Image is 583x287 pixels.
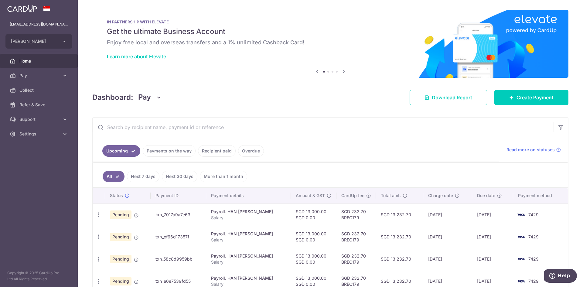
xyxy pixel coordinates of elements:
[528,212,539,217] span: 7429
[110,277,131,285] span: Pending
[432,94,472,101] span: Download Report
[472,203,513,226] td: [DATE]
[238,145,264,157] a: Overdue
[151,248,206,270] td: txn_58c8d9959bb
[151,188,206,203] th: Payment ID
[138,92,162,103] button: Pay
[110,233,131,241] span: Pending
[7,5,37,12] img: CardUp
[19,87,60,93] span: Collect
[423,203,472,226] td: [DATE]
[341,193,364,199] span: CardUp fee
[376,248,423,270] td: SGD 13,232.70
[110,210,131,219] span: Pending
[211,253,286,259] div: Payroll. HAN [PERSON_NAME]
[162,171,197,182] a: Next 30 days
[428,193,453,199] span: Charge date
[19,131,60,137] span: Settings
[19,58,60,64] span: Home
[200,171,247,182] a: More than 1 month
[336,248,376,270] td: SGD 232.70 BREC179
[472,226,513,248] td: [DATE]
[110,255,131,263] span: Pending
[211,237,286,243] p: Salary
[423,226,472,248] td: [DATE]
[528,278,539,284] span: 7429
[107,19,554,24] p: IN PARTNERSHIP WITH ELEVATE
[102,145,140,157] a: Upcoming
[423,248,472,270] td: [DATE]
[110,193,123,199] span: Status
[515,278,527,285] img: Bank Card
[517,94,554,101] span: Create Payment
[19,102,60,108] span: Refer & Save
[143,145,196,157] a: Payments on the way
[107,39,554,46] h6: Enjoy free local and overseas transfers and a 1% unlimited Cashback Card!
[336,203,376,226] td: SGD 232.70 BREC179
[151,203,206,226] td: txn_7017a9a7e63
[151,226,206,248] td: txn_ef66d17357f
[515,211,527,218] img: Bank Card
[506,147,555,153] span: Read more on statuses
[544,269,577,284] iframe: Opens a widget where you can find more information
[107,27,554,36] h5: Get the ultimate Business Account
[376,226,423,248] td: SGD 13,232.70
[291,248,336,270] td: SGD 13,000.00 SGD 0.00
[528,234,539,239] span: 7429
[127,171,159,182] a: Next 7 days
[19,116,60,122] span: Support
[198,145,236,157] a: Recipient paid
[381,193,401,199] span: Total amt.
[211,215,286,221] p: Salary
[211,209,286,215] div: Payroll. HAN [PERSON_NAME]
[92,92,133,103] h4: Dashboard:
[19,73,60,79] span: Pay
[93,118,554,137] input: Search by recipient name, payment id or reference
[336,226,376,248] td: SGD 232.70 BREC179
[291,203,336,226] td: SGD 13,000.00 SGD 0.00
[107,53,166,60] a: Learn more about Elevate
[211,259,286,265] p: Salary
[515,255,527,263] img: Bank Card
[513,188,568,203] th: Payment method
[506,147,561,153] a: Read more on statuses
[477,193,495,199] span: Due date
[11,38,56,44] span: [PERSON_NAME]
[296,193,325,199] span: Amount & GST
[206,188,291,203] th: Payment details
[92,10,568,78] img: Renovation banner
[376,203,423,226] td: SGD 13,232.70
[472,248,513,270] td: [DATE]
[515,233,527,241] img: Bank Card
[528,256,539,261] span: 7429
[494,90,568,105] a: Create Payment
[291,226,336,248] td: SGD 13,000.00 SGD 0.00
[211,231,286,237] div: Payroll. HAN [PERSON_NAME]
[5,34,72,49] button: [PERSON_NAME]
[103,171,124,182] a: All
[10,21,68,27] p: [EMAIL_ADDRESS][DOMAIN_NAME]
[211,275,286,281] div: Payroll. HAN [PERSON_NAME]
[138,92,151,103] span: Pay
[410,90,487,105] a: Download Report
